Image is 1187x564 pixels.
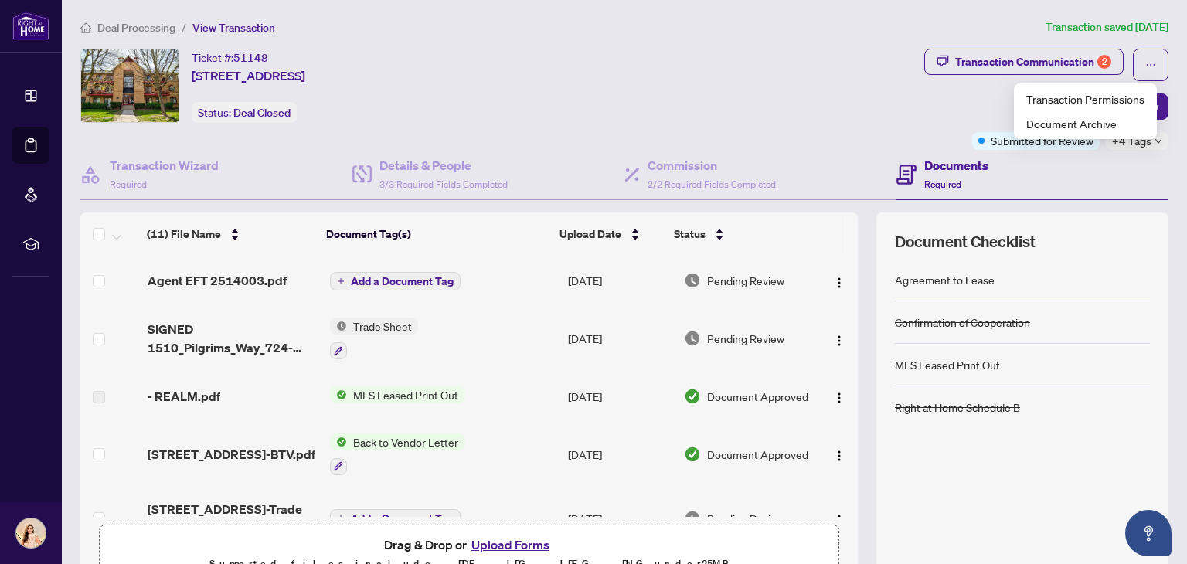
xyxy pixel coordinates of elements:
[707,510,784,527] span: Pending Review
[97,21,175,35] span: Deal Processing
[895,231,1036,253] span: Document Checklist
[330,433,347,450] img: Status Icon
[81,49,179,122] img: IMG-W12356453_1.jpg
[1155,138,1162,145] span: down
[895,399,1020,416] div: Right at Home Schedule B
[562,305,678,372] td: [DATE]
[674,226,706,243] span: Status
[648,178,776,190] span: 2/2 Required Fields Completed
[924,178,961,190] span: Required
[684,388,701,405] img: Document Status
[648,156,776,175] h4: Commission
[833,450,845,462] img: Logo
[233,51,268,65] span: 51148
[347,318,418,335] span: Trade Sheet
[895,314,1030,331] div: Confirmation of Cooperation
[833,277,845,289] img: Logo
[827,384,852,409] button: Logo
[895,356,1000,373] div: MLS Leased Print Out
[148,445,315,464] span: [STREET_ADDRESS]-BTV.pdf
[192,49,268,66] div: Ticket #:
[379,156,508,175] h4: Details & People
[895,271,995,288] div: Agreement to Lease
[668,212,806,256] th: Status
[192,102,297,123] div: Status:
[684,446,701,463] img: Document Status
[147,226,221,243] span: (11) File Name
[148,271,287,290] span: Agent EFT 2514003.pdf
[684,272,701,289] img: Document Status
[467,535,554,555] button: Upload Forms
[924,49,1124,75] button: Transaction Communication2
[330,433,464,475] button: Status IconBack to Vendor Letter
[827,506,852,531] button: Logo
[16,518,46,548] img: Profile Icon
[192,66,305,85] span: [STREET_ADDRESS]
[233,106,291,120] span: Deal Closed
[684,330,701,347] img: Document Status
[148,387,220,406] span: - REALM.pdf
[337,515,345,522] span: plus
[330,271,461,291] button: Add a Document Tag
[833,392,845,404] img: Logo
[684,510,701,527] img: Document Status
[553,212,668,256] th: Upload Date
[80,22,91,33] span: home
[192,21,275,35] span: View Transaction
[110,178,147,190] span: Required
[330,318,418,359] button: Status IconTrade Sheet
[827,268,852,293] button: Logo
[1046,19,1168,36] article: Transaction saved [DATE]
[707,446,808,463] span: Document Approved
[991,132,1093,149] span: Submitted for Review
[1097,55,1111,69] div: 2
[924,156,988,175] h4: Documents
[1026,90,1144,107] span: Transaction Permissions
[330,318,347,335] img: Status Icon
[141,212,320,256] th: (11) File Name
[330,508,461,528] button: Add a Document Tag
[148,500,317,537] span: [STREET_ADDRESS]-Trade sheet-Mihaela to review.pdf
[1112,132,1151,150] span: +4 Tags
[347,386,464,403] span: MLS Leased Print Out
[347,433,464,450] span: Back to Vendor Letter
[1125,510,1172,556] button: Open asap
[351,513,454,524] span: Add a Document Tag
[559,226,621,243] span: Upload Date
[379,178,508,190] span: 3/3 Required Fields Completed
[330,386,464,403] button: Status IconMLS Leased Print Out
[351,276,454,287] span: Add a Document Tag
[562,256,678,305] td: [DATE]
[337,277,345,285] span: plus
[707,272,784,289] span: Pending Review
[1026,115,1144,132] span: Document Archive
[833,335,845,347] img: Logo
[330,272,461,290] button: Add a Document Tag
[1145,59,1156,70] span: ellipsis
[110,156,219,175] h4: Transaction Wizard
[562,421,678,488] td: [DATE]
[833,514,845,526] img: Logo
[330,386,347,403] img: Status Icon
[707,330,784,347] span: Pending Review
[562,372,678,421] td: [DATE]
[182,19,186,36] li: /
[330,509,461,528] button: Add a Document Tag
[384,535,554,555] span: Drag & Drop or
[827,326,852,351] button: Logo
[562,488,678,549] td: [DATE]
[955,49,1111,74] div: Transaction Communication
[707,388,808,405] span: Document Approved
[827,442,852,467] button: Logo
[320,212,554,256] th: Document Tag(s)
[12,12,49,40] img: logo
[148,320,317,357] span: SIGNED 1510_Pilgrims_Way_724-Trade_sheet-Mihaela_to_review.pdf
